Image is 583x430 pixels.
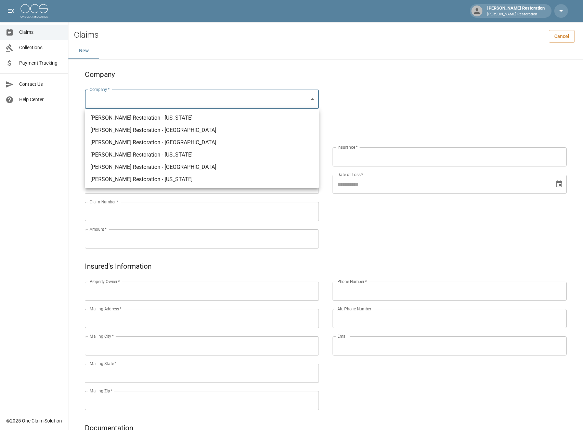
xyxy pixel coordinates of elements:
li: [PERSON_NAME] Restoration - [US_STATE] [85,173,319,186]
li: [PERSON_NAME] Restoration - [GEOGRAPHIC_DATA] [85,136,319,149]
li: [PERSON_NAME] Restoration - [US_STATE] [85,112,319,124]
li: [PERSON_NAME] Restoration - [GEOGRAPHIC_DATA] [85,124,319,136]
li: [PERSON_NAME] Restoration - [US_STATE] [85,149,319,161]
li: [PERSON_NAME] Restoration - [GEOGRAPHIC_DATA] [85,161,319,173]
